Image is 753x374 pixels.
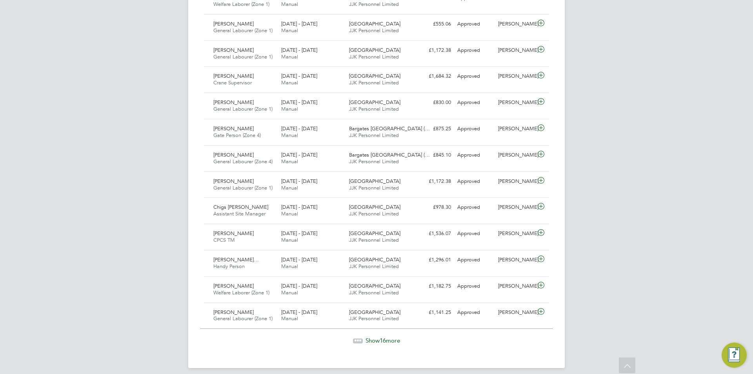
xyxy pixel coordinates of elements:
[281,210,298,217] span: Manual
[349,256,400,263] span: [GEOGRAPHIC_DATA]
[495,306,536,319] div: [PERSON_NAME]
[281,99,317,106] span: [DATE] - [DATE]
[495,280,536,293] div: [PERSON_NAME]
[213,1,269,7] span: Welfare Laborer (Zone 1)
[413,201,454,214] div: £978.30
[349,237,399,243] span: JJK Personnel Limited
[349,53,399,60] span: JJK Personnel Limited
[281,309,317,316] span: [DATE] - [DATE]
[454,227,495,240] div: Approved
[213,99,254,106] span: [PERSON_NAME]
[722,343,747,368] button: Engage Resource Center
[281,106,298,112] span: Manual
[454,254,495,266] div: Approved
[281,53,298,60] span: Manual
[213,289,269,296] span: Welfare Laborer (Zone 1)
[281,27,298,34] span: Manual
[213,184,273,191] span: General Labourer (Zone 1)
[281,151,317,158] span: [DATE] - [DATE]
[495,149,536,162] div: [PERSON_NAME]
[413,122,454,135] div: £875.25
[349,151,430,158] span: Bargates [GEOGRAPHIC_DATA] (…
[349,1,399,7] span: JJK Personnel Limited
[454,96,495,109] div: Approved
[413,70,454,83] div: £1,684.32
[413,44,454,57] div: £1,172.38
[281,132,298,139] span: Manual
[349,210,399,217] span: JJK Personnel Limited
[495,227,536,240] div: [PERSON_NAME]
[281,230,317,237] span: [DATE] - [DATE]
[213,73,254,79] span: [PERSON_NAME]
[213,178,254,184] span: [PERSON_NAME]
[380,337,386,344] span: 16
[213,263,245,270] span: Handy Person
[495,96,536,109] div: [PERSON_NAME]
[349,289,399,296] span: JJK Personnel Limited
[213,283,254,289] span: [PERSON_NAME]
[413,280,454,293] div: £1,182.75
[349,158,399,165] span: JJK Personnel Limited
[213,315,273,322] span: General Labourer (Zone 1)
[213,158,273,165] span: General Labourer (Zone 4)
[213,106,273,112] span: General Labourer (Zone 1)
[413,96,454,109] div: £830.00
[454,44,495,57] div: Approved
[454,70,495,83] div: Approved
[281,73,317,79] span: [DATE] - [DATE]
[349,73,400,79] span: [GEOGRAPHIC_DATA]
[349,99,400,106] span: [GEOGRAPHIC_DATA]
[281,237,298,243] span: Manual
[495,122,536,135] div: [PERSON_NAME]
[349,79,399,86] span: JJK Personnel Limited
[213,20,254,27] span: [PERSON_NAME]
[281,184,298,191] span: Manual
[495,201,536,214] div: [PERSON_NAME]
[349,184,399,191] span: JJK Personnel Limited
[413,254,454,266] div: £1,296.01
[281,283,317,289] span: [DATE] - [DATE]
[349,283,400,289] span: [GEOGRAPHIC_DATA]
[495,18,536,31] div: [PERSON_NAME]
[281,289,298,296] span: Manual
[495,175,536,188] div: [PERSON_NAME]
[495,70,536,83] div: [PERSON_NAME]
[281,315,298,322] span: Manual
[281,79,298,86] span: Manual
[213,210,266,217] span: Assistant Site Manager
[349,20,400,27] span: [GEOGRAPHIC_DATA]
[349,315,399,322] span: JJK Personnel Limited
[213,47,254,53] span: [PERSON_NAME]
[281,1,298,7] span: Manual
[213,151,254,158] span: [PERSON_NAME]
[349,263,399,270] span: JJK Personnel Limited
[495,254,536,266] div: [PERSON_NAME]
[213,309,254,316] span: [PERSON_NAME]
[413,18,454,31] div: £555.06
[213,125,254,132] span: [PERSON_NAME]
[349,309,400,316] span: [GEOGRAPHIC_DATA]
[349,132,399,139] span: JJK Personnel Limited
[281,178,317,184] span: [DATE] - [DATE]
[349,178,400,184] span: [GEOGRAPHIC_DATA]
[413,175,454,188] div: £1,172.38
[281,158,298,165] span: Manual
[213,204,268,210] span: Chigs [PERSON_NAME]
[454,149,495,162] div: Approved
[281,125,317,132] span: [DATE] - [DATE]
[495,44,536,57] div: [PERSON_NAME]
[454,175,495,188] div: Approved
[454,18,495,31] div: Approved
[349,27,399,34] span: JJK Personnel Limited
[454,201,495,214] div: Approved
[281,256,317,263] span: [DATE] - [DATE]
[454,280,495,293] div: Approved
[413,227,454,240] div: £1,536.07
[213,132,261,139] span: Gate Person (Zone 4)
[413,306,454,319] div: £1,141.25
[213,27,273,34] span: General Labourer (Zone 1)
[213,256,259,263] span: [PERSON_NAME]…
[213,230,254,237] span: [PERSON_NAME]
[281,20,317,27] span: [DATE] - [DATE]
[349,230,400,237] span: [GEOGRAPHIC_DATA]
